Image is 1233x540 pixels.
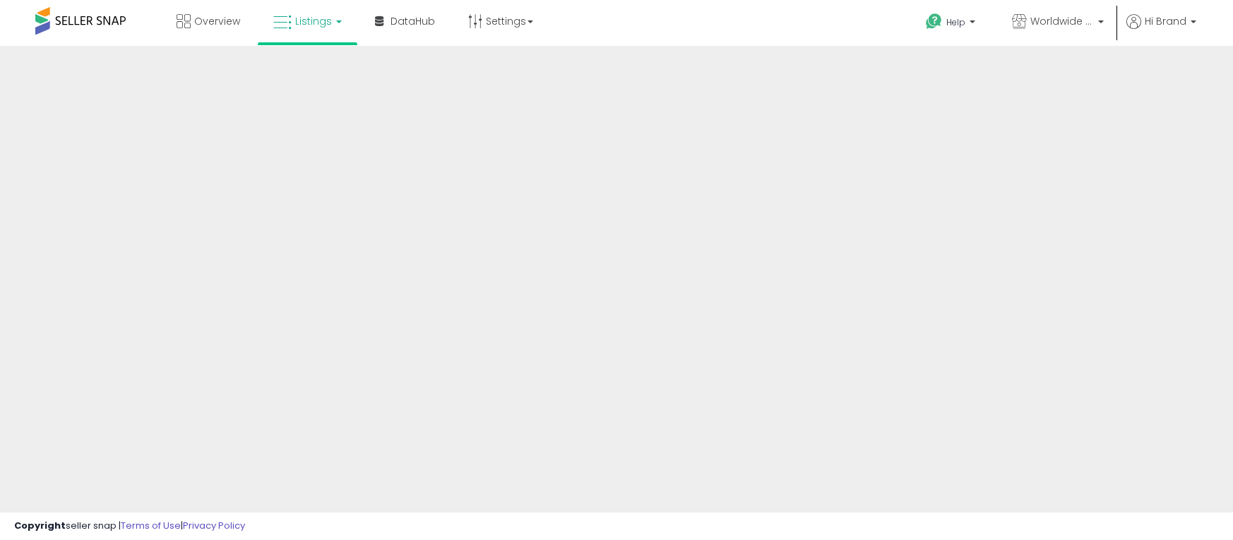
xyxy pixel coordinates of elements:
[14,519,66,532] strong: Copyright
[946,16,965,28] span: Help
[391,14,435,28] span: DataHub
[183,519,245,532] a: Privacy Policy
[194,14,240,28] span: Overview
[925,13,943,30] i: Get Help
[1126,14,1196,46] a: Hi Brand
[915,2,989,46] a: Help
[14,520,245,533] div: seller snap | |
[1145,14,1186,28] span: Hi Brand
[295,14,332,28] span: Listings
[1030,14,1094,28] span: Worldwide Nutrition
[121,519,181,532] a: Terms of Use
